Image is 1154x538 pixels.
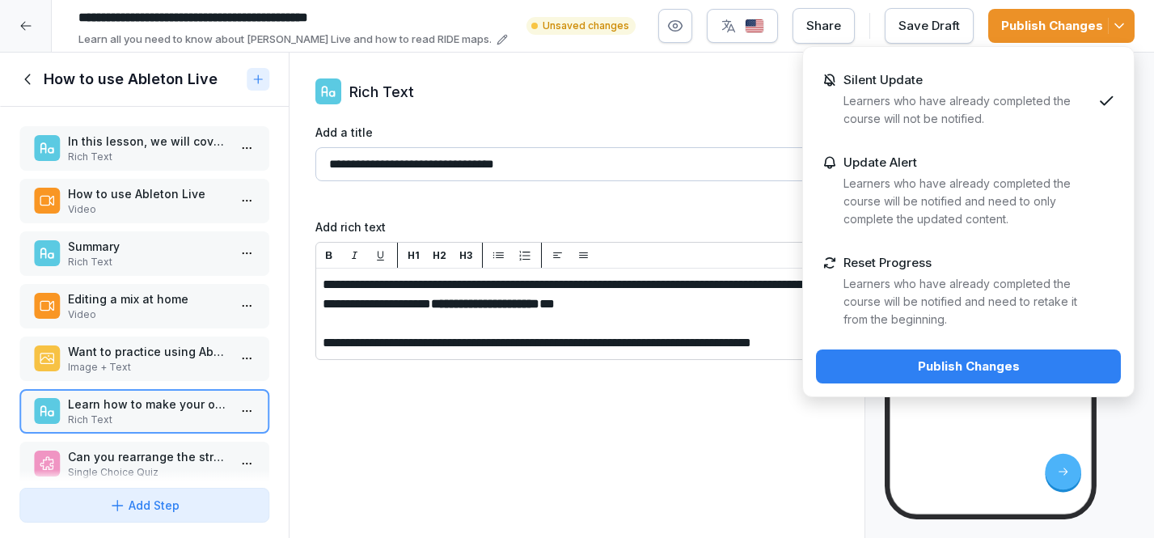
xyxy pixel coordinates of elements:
[898,17,960,35] div: Save Draft
[19,179,269,223] div: How to use Ableton LiveVideo
[68,360,227,375] p: Image + Text
[988,9,1135,43] button: Publish Changes
[19,488,269,523] button: Add Step
[19,126,269,171] div: In this lesson, we will cover...Rich Text
[68,465,227,480] p: Single Choice Quiz
[349,81,414,103] p: Rich Text
[78,32,492,48] p: Learn all you need to know about [PERSON_NAME] Live and how to read RIDE maps.
[543,19,629,33] p: Unsaved changes
[19,284,269,328] div: Editing a mix at homeVideo
[19,442,269,486] div: Can you rearrange the structure of a workout?Single Choice Quiz
[315,188,839,202] p: 34 / 200
[843,275,1092,328] p: Learners who have already completed the course will be notified and need to retake it from the be...
[404,246,424,265] button: H1
[459,248,472,263] p: H3
[68,290,227,307] p: Editing a mix at home
[793,8,855,44] button: Share
[1001,17,1122,35] div: Publish Changes
[408,248,420,263] p: H1
[68,413,227,427] p: Rich Text
[19,337,269,381] div: Want to practice using Ableton before your next Session?Image + Text
[68,255,227,269] p: Rich Text
[68,202,227,217] p: Video
[44,70,218,89] h1: How to use Ableton Live
[843,73,923,87] p: Silent Update
[68,396,227,413] p: Learn how to make your own Tracks
[806,17,841,35] div: Share
[68,133,227,150] p: In this lesson, we will cover...
[19,389,269,434] div: Learn how to make your own TracksRich Text
[816,349,1121,383] button: Publish Changes
[109,497,180,514] div: Add Step
[19,231,269,276] div: SummaryRich Text
[68,238,227,255] p: Summary
[843,256,932,270] p: Reset Progress
[885,8,974,44] button: Save Draft
[68,150,227,164] p: Rich Text
[430,246,450,265] button: H2
[843,155,917,170] p: Update Alert
[68,343,227,360] p: Want to practice using Ableton before your next Session?
[68,448,227,465] p: Can you rearrange the structure of a workout?
[433,248,446,263] p: H2
[456,246,476,265] button: H3
[843,175,1092,228] p: Learners who have already completed the course will be notified and need to only complete the upd...
[315,218,839,235] label: Add rich text
[843,92,1092,128] p: Learners who have already completed the course will not be notified.
[315,124,839,141] label: Add a title
[68,185,227,202] p: How to use Ableton Live
[829,358,1108,375] div: Publish Changes
[745,19,764,34] img: us.svg
[68,307,227,322] p: Video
